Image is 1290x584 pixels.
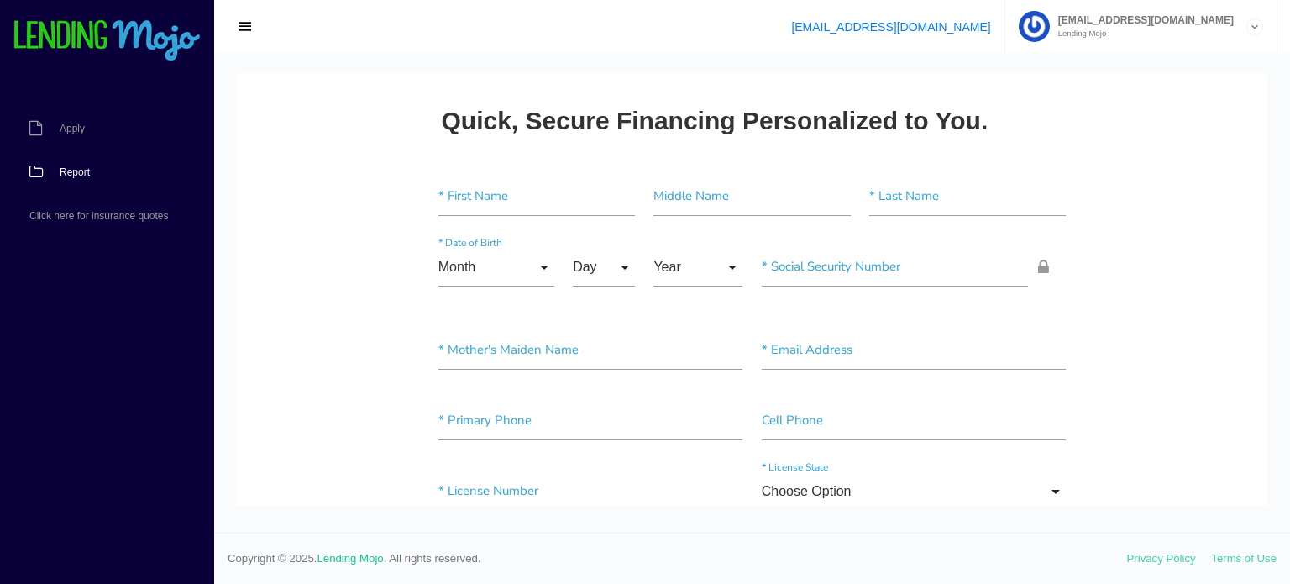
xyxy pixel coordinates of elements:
span: Report [60,167,90,177]
img: logo-small.png [13,20,202,62]
a: Lending Mojo [317,552,384,565]
span: Copyright © 2025. . All rights reserved. [228,550,1127,567]
span: Apply [60,124,85,134]
span: [EMAIL_ADDRESS][DOMAIN_NAME] [1050,15,1234,25]
a: Terms of Use [1211,552,1277,565]
span: Click here for insurance quotes [29,211,168,221]
a: Privacy Policy [1127,552,1196,565]
h2: Quick, Secure Financing Personalized to You. [205,34,752,61]
img: Profile image [1019,11,1050,42]
small: Lending Mojo [1050,29,1234,38]
a: [EMAIL_ADDRESS][DOMAIN_NAME] [791,20,990,34]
